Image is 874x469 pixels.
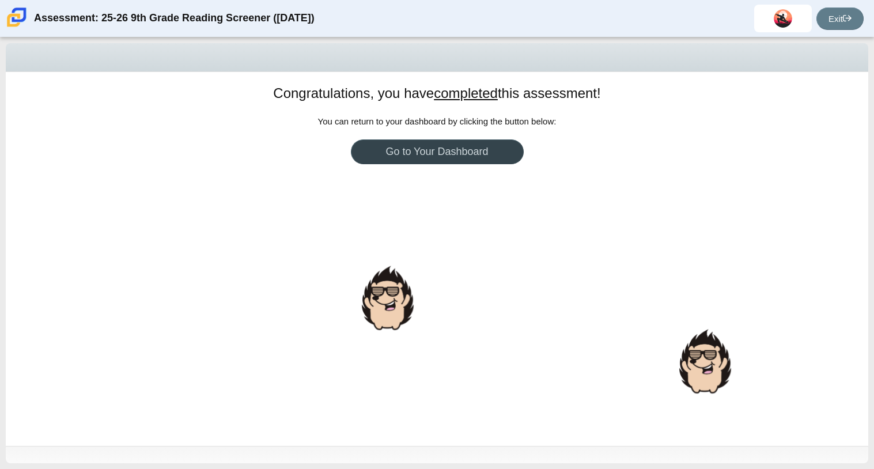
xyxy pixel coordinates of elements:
a: Exit [816,7,864,30]
a: Carmen School of Science & Technology [5,21,29,31]
u: completed [434,85,498,101]
div: Assessment: 25-26 9th Grade Reading Screener ([DATE]) [34,5,315,32]
img: rodolfo.aldape.BHnP7j [774,9,792,28]
a: Go to Your Dashboard [351,139,524,164]
h1: Congratulations, you have this assessment! [273,84,600,103]
img: Carmen School of Science & Technology [5,5,29,29]
span: You can return to your dashboard by clicking the button below: [318,116,557,126]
